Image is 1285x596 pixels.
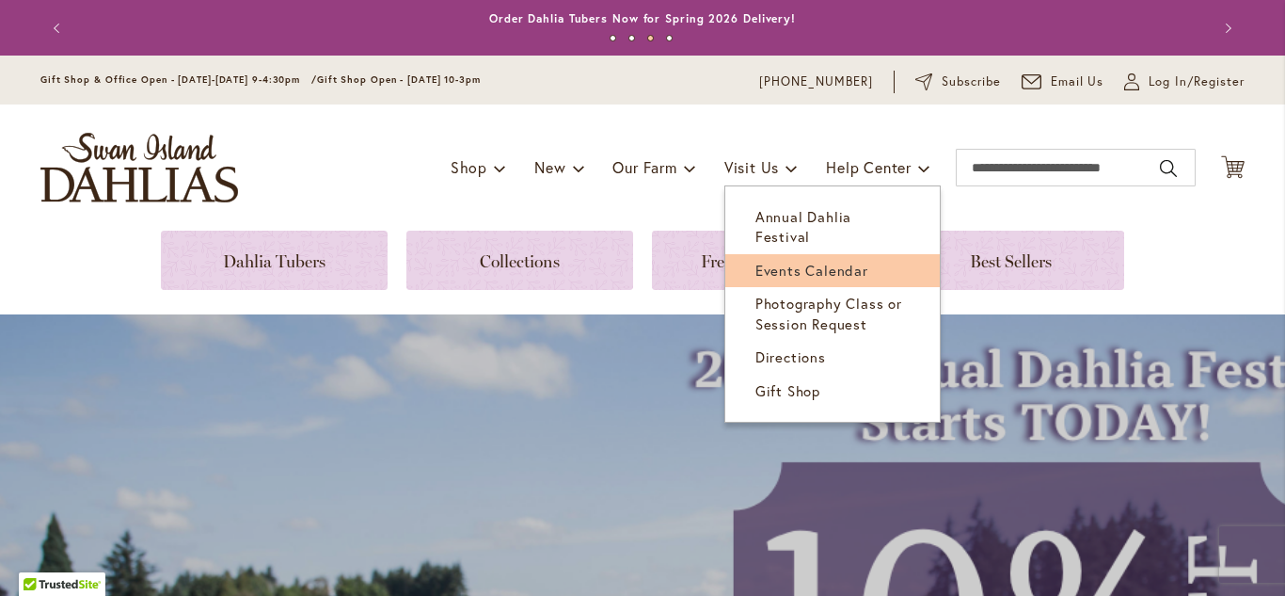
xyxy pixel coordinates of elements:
[755,261,868,280] span: Events Calendar
[40,73,317,86] span: Gift Shop & Office Open - [DATE]-[DATE] 9-4:30pm /
[755,381,820,400] span: Gift Shop
[1149,72,1245,91] span: Log In/Register
[612,157,676,177] span: Our Farm
[40,9,78,47] button: Previous
[942,72,1001,91] span: Subscribe
[826,157,912,177] span: Help Center
[451,157,487,177] span: Shop
[724,157,779,177] span: Visit Us
[755,347,826,366] span: Directions
[317,73,481,86] span: Gift Shop Open - [DATE] 10-3pm
[628,35,635,41] button: 2 of 4
[1051,72,1104,91] span: Email Us
[610,35,616,41] button: 1 of 4
[915,72,1001,91] a: Subscribe
[647,35,654,41] button: 3 of 4
[489,11,796,25] a: Order Dahlia Tubers Now for Spring 2026 Delivery!
[1207,9,1245,47] button: Next
[759,72,873,91] a: [PHONE_NUMBER]
[40,133,238,202] a: store logo
[1022,72,1104,91] a: Email Us
[755,207,851,246] span: Annual Dahlia Festival
[1124,72,1245,91] a: Log In/Register
[534,157,565,177] span: New
[666,35,673,41] button: 4 of 4
[755,294,902,332] span: Photography Class or Session Request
